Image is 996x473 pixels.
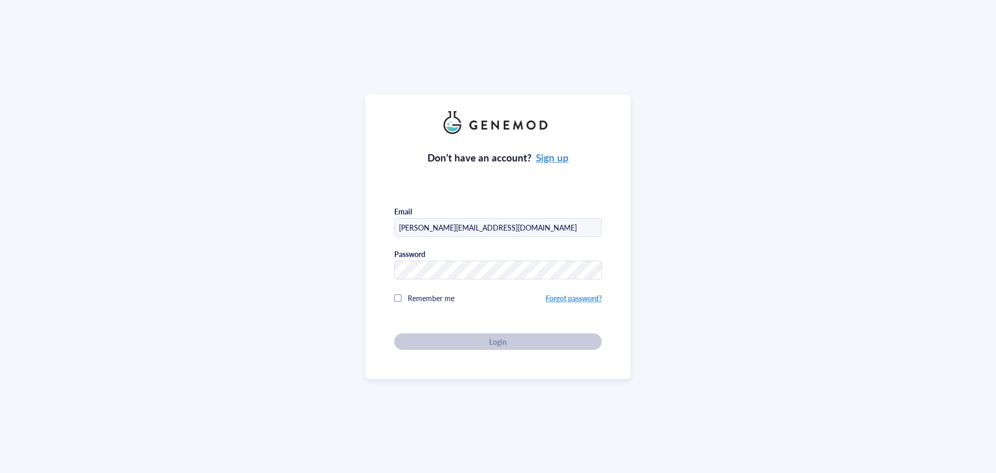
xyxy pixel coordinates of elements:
div: Email [394,207,412,216]
span: Remember me [408,293,454,303]
div: Password [394,249,425,259]
a: Sign up [536,151,569,165]
div: Don’t have an account? [427,151,569,165]
a: Forgot password? [546,293,602,303]
img: genemod_logo_light-BcqUzbGq.png [444,111,552,134]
